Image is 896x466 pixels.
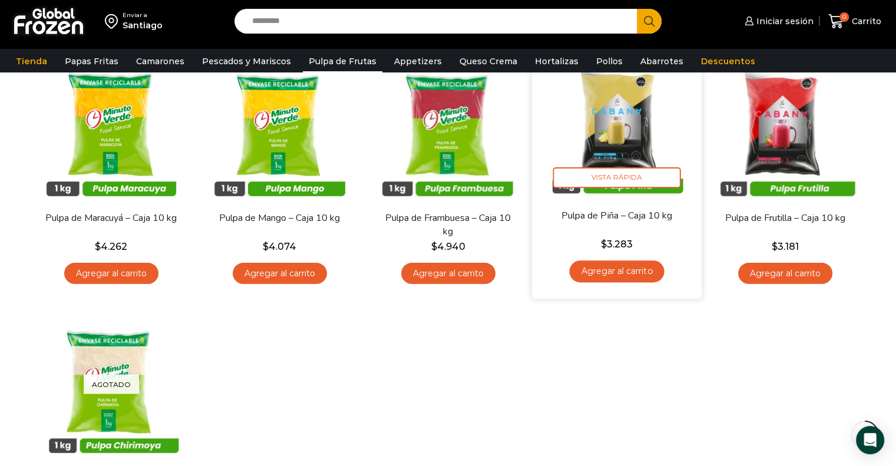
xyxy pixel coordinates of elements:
[431,241,465,252] bdi: 4.940
[43,211,178,225] a: Pulpa de Maracuyá – Caja 10 kg
[263,241,296,252] bdi: 4.074
[401,263,495,285] a: Agregar al carrito: “Pulpa de Frambuesa - Caja 10 kg”
[10,50,53,72] a: Tienda
[753,15,814,27] span: Iniciar sesión
[695,50,761,72] a: Descuentos
[849,15,881,27] span: Carrito
[569,260,664,282] a: Agregar al carrito: “Pulpa de Piña - Caja 10 kg”
[454,50,523,72] a: Queso Crema
[123,19,163,31] div: Santiago
[388,50,448,72] a: Appetizers
[600,238,606,249] span: $
[825,8,884,35] a: 0 Carrito
[600,238,632,249] bdi: 3.283
[263,241,269,252] span: $
[634,50,689,72] a: Abarrotes
[59,50,124,72] a: Papas Fritas
[590,50,629,72] a: Pollos
[717,211,852,225] a: Pulpa de Frutilla – Caja 10 kg
[529,50,584,72] a: Hortalizas
[123,11,163,19] div: Enviar a
[380,211,515,239] a: Pulpa de Frambuesa – Caja 10 kg
[196,50,297,72] a: Pescados y Mariscos
[303,50,382,72] a: Pulpa de Frutas
[553,167,680,188] span: Vista Rápida
[548,209,685,222] a: Pulpa de Piña – Caja 10 kg
[211,211,347,225] a: Pulpa de Mango – Caja 10 kg
[105,11,123,31] img: address-field-icon.svg
[130,50,190,72] a: Camarones
[839,12,849,22] span: 0
[95,241,101,252] span: $
[637,9,662,34] button: Search button
[772,241,799,252] bdi: 3.181
[772,241,778,252] span: $
[742,9,814,33] a: Iniciar sesión
[738,263,832,285] a: Agregar al carrito: “Pulpa de Frutilla - Caja 10 kg”
[95,241,127,252] bdi: 4.262
[84,375,139,394] p: Agotado
[64,263,158,285] a: Agregar al carrito: “Pulpa de Maracuyá - Caja 10 kg”
[233,263,327,285] a: Agregar al carrito: “Pulpa de Mango - Caja 10 kg”
[431,241,437,252] span: $
[856,426,884,454] div: Open Intercom Messenger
